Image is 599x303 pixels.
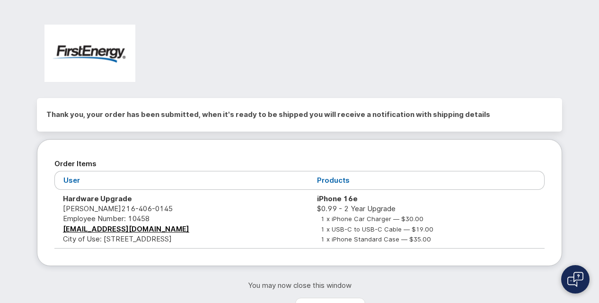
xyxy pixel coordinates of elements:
th: User [54,171,308,189]
h2: Thank you, your order has been submitted, when it's ready to be shipped you will receive a notifi... [46,107,553,122]
span: 406 [135,204,152,213]
strong: iPhone 16e [317,194,358,203]
strong: Hardware Upgrade [63,194,132,203]
small: 1 x iPhone Standard Case — $35.00 [321,235,431,243]
a: [EMAIL_ADDRESS][DOMAIN_NAME] [63,224,189,233]
td: [PERSON_NAME] City of Use: [STREET_ADDRESS] [54,190,308,249]
span: Employee Number: 10458 [63,214,150,223]
p: You may now close this window [37,280,562,290]
span: 216 [121,204,173,213]
th: Products [308,171,545,189]
small: 1 x iPhone Car Charger — $30.00 [321,215,423,223]
span: 0145 [152,204,173,213]
h2: Order Items [54,157,545,171]
small: 1 x USB-C to USB-C Cable — $19.00 [321,225,433,233]
img: Open chat [567,272,583,287]
td: $0.99 - 2 Year Upgrade [308,190,545,249]
img: FirstEnergy Corp [44,25,135,82]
